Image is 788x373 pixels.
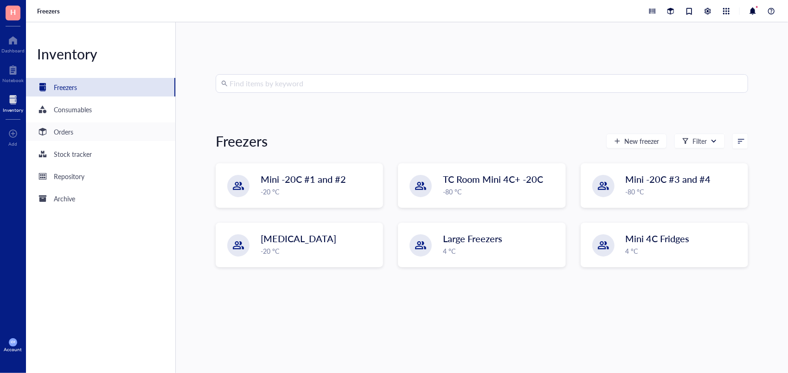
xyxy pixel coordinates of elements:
[216,132,268,150] div: Freezers
[261,246,377,256] div: -20 °C
[26,45,175,63] div: Inventory
[443,173,543,186] span: TC Room Mini 4C+ -20C
[692,136,707,146] div: Filter
[11,341,15,344] span: KM
[54,104,92,115] div: Consumables
[54,193,75,204] div: Archive
[54,82,77,92] div: Freezers
[26,145,175,163] a: Stock tracker
[626,186,742,197] div: -80 °C
[54,171,84,181] div: Repository
[4,347,22,352] div: Account
[26,189,175,208] a: Archive
[626,232,690,245] span: Mini 4C Fridges
[26,122,175,141] a: Orders
[626,246,742,256] div: 4 °C
[2,77,24,83] div: Notebook
[54,149,92,159] div: Stock tracker
[261,186,377,197] div: -20 °C
[1,33,25,53] a: Dashboard
[261,232,336,245] span: [MEDICAL_DATA]
[10,6,16,18] span: H
[26,167,175,186] a: Repository
[624,137,659,145] span: New freezer
[626,173,711,186] span: Mini -20C #3 and #4
[54,127,73,137] div: Orders
[261,173,346,186] span: Mini -20C #1 and #2
[2,63,24,83] a: Notebook
[26,100,175,119] a: Consumables
[3,92,23,113] a: Inventory
[37,7,62,15] a: Freezers
[1,48,25,53] div: Dashboard
[443,246,559,256] div: 4 °C
[26,78,175,96] a: Freezers
[3,107,23,113] div: Inventory
[443,232,502,245] span: Large Freezers
[9,141,18,147] div: Add
[606,134,667,148] button: New freezer
[443,186,559,197] div: -80 °C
